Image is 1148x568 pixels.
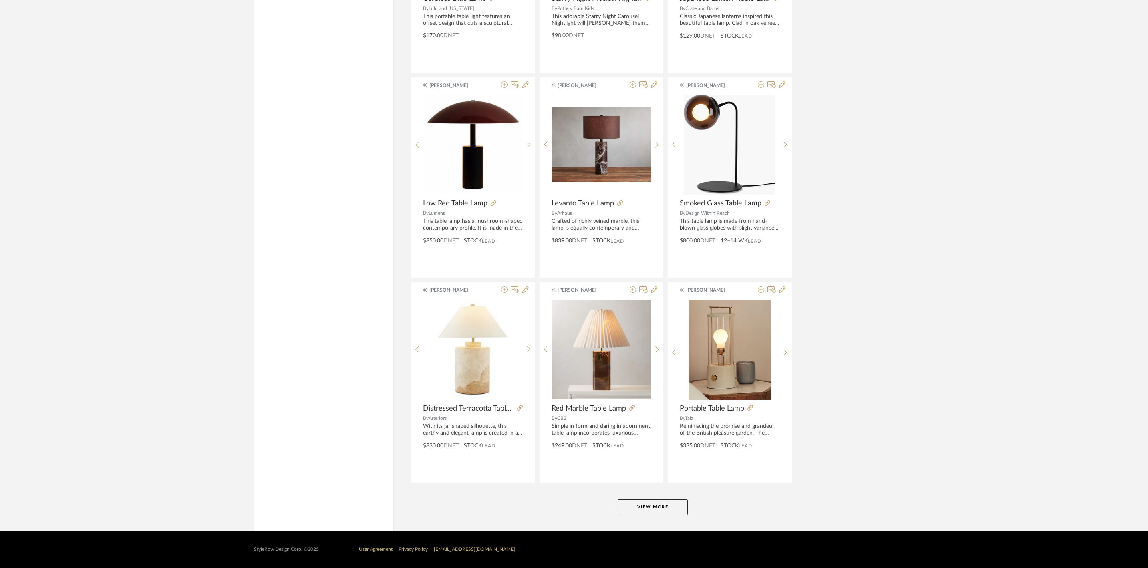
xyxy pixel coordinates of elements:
span: By [680,416,685,421]
span: DNET [569,33,584,38]
span: Tala [685,416,693,421]
div: This adorable Starry Night Carousel Nightlight will [PERSON_NAME] them into sweet dreams and help... [552,13,651,27]
span: By [680,211,685,216]
span: DNET [443,238,459,244]
img: Low Red Table Lamp [423,95,523,194]
span: Crate and Barrel [685,6,719,11]
span: Portable Table Lamp [680,404,744,413]
span: Design Within Reach [685,211,730,216]
img: Portable Table Lamp [689,300,771,400]
div: This table lamp has a mushroom-shaped contemporary profile. It is made in the [GEOGRAPHIC_DATA] a... [423,218,523,232]
button: View More [618,499,688,515]
span: [PERSON_NAME] [686,82,737,89]
a: Privacy Policy [399,547,428,552]
img: Distressed Terracotta Table Lamp [423,300,523,399]
span: $90.00 [552,33,569,38]
span: $170.00 [423,33,443,38]
span: By [552,416,557,421]
span: By [552,6,557,11]
span: Lead [482,238,495,244]
a: [EMAIL_ADDRESS][DOMAIN_NAME] [434,547,515,552]
div: This portable table light features an offset design that cuts a sculptural silhouette while pouri... [423,13,523,27]
span: Lumens [429,211,445,216]
span: $335.00 [680,443,700,449]
span: DNET [443,33,459,38]
span: Lead [610,238,624,244]
span: By [680,6,685,11]
img: Levanto Table Lamp [552,107,651,182]
span: [PERSON_NAME] [429,286,480,294]
div: Reminiscing the promise and grandeur of the British pleasure garden, The [MEDICAL_DATA] mixes the... [680,423,779,437]
img: Red Marble Table Lamp [552,300,651,399]
span: STOCK [721,442,739,450]
span: STOCK [721,32,739,40]
span: Distressed Terracotta Table Lamp [423,404,514,413]
span: DNET [572,238,587,244]
span: Lead [739,33,752,39]
span: Levanto Table Lamp [552,199,614,208]
div: Crafted of richly veined marble, this lamp is equally contemporary and timeless. Boasting a class... [552,218,651,232]
span: Lead [748,238,761,244]
span: DNET [572,443,587,449]
div: With its jar shaped silhouette, this earthy and elegant lamp is created in a distressed Tuscan-wa... [423,423,523,437]
div: This table lamp is made from hand-blown glass globes with slight variances in shape and color, wh... [680,218,779,232]
span: Low Red Table Lamp [423,199,487,208]
span: STOCK [592,442,610,450]
span: [PERSON_NAME] [429,82,480,89]
span: By [423,6,429,11]
span: Lulu and [US_STATE] [429,6,474,11]
span: STOCK [464,442,482,450]
span: By [423,416,429,421]
span: DNET [700,33,715,39]
span: DNET [443,443,459,449]
span: $129.00 [680,33,700,39]
span: [PERSON_NAME] [558,82,608,89]
span: $839.00 [552,238,572,244]
div: 0 [680,300,779,400]
span: Pottery Barn Kids [557,6,594,11]
span: By [552,211,557,216]
div: StyleRow Design Corp. ©2025 [254,546,319,552]
span: $830.00 [423,443,443,449]
span: By [423,211,429,216]
span: [PERSON_NAME] [558,286,608,294]
img: Smoked Glass Table Lamp [684,95,775,195]
span: Arhaus [557,211,572,216]
span: Arteriors [429,416,447,421]
span: $249.00 [552,443,572,449]
span: CB2 [557,416,566,421]
div: Simple in form and daring in adornment, table lamp incorporates luxurious materials throughout. C... [552,423,651,437]
div: Classic Japanese lanterns inspired this beautiful table lamp. Clad in oak veneer with a rye finis... [680,13,779,27]
span: Red Marble Table Lamp [552,404,626,413]
a: User Agreement [359,547,393,552]
span: STOCK [464,237,482,245]
span: Lead [482,443,495,449]
span: DNET [700,238,715,244]
span: DNET [700,443,715,449]
span: $800.00 [680,238,700,244]
span: 12–14 WK [721,237,748,245]
span: Lead [610,443,624,449]
span: [PERSON_NAME] [686,286,737,294]
span: STOCK [592,237,610,245]
span: Lead [739,443,752,449]
span: Smoked Glass Table Lamp [680,199,761,208]
span: $850.00 [423,238,443,244]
